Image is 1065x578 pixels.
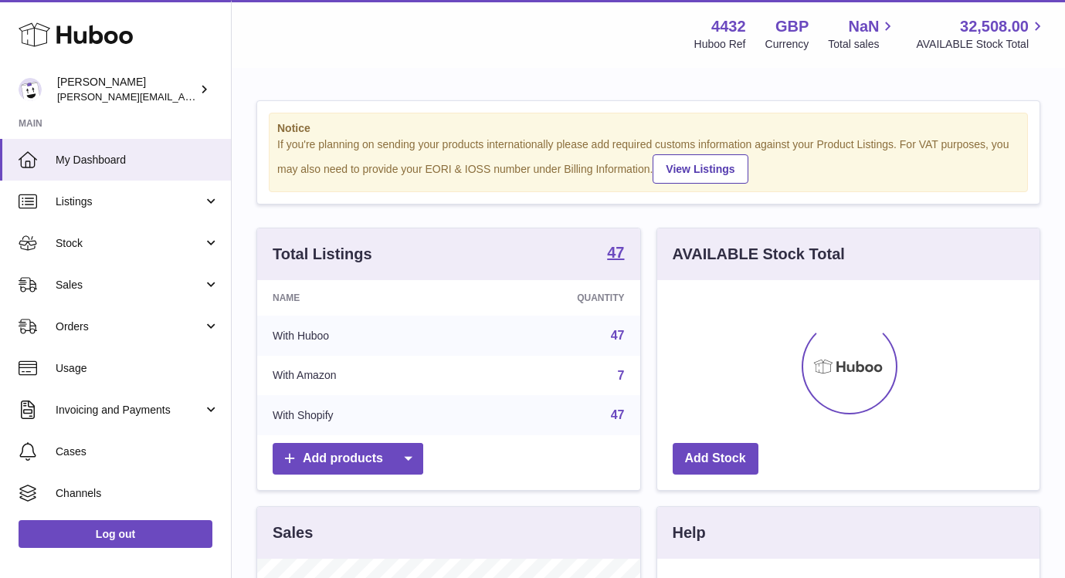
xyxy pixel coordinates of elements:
a: 47 [611,408,625,421]
span: Sales [56,278,203,292]
a: Add products [273,443,423,475]
a: 47 [611,329,625,342]
td: With Huboo [257,316,466,356]
div: Huboo Ref [694,37,746,52]
a: 7 [618,369,625,382]
span: My Dashboard [56,153,219,167]
span: Cases [56,444,219,459]
h3: Sales [273,522,313,543]
span: Orders [56,319,203,334]
span: Invoicing and Payments [56,403,203,417]
span: Usage [56,361,219,376]
strong: Notice [277,121,1019,136]
img: akhil@amalachai.com [19,78,42,101]
a: Add Stock [673,443,758,475]
h3: Total Listings [273,244,372,265]
span: Channels [56,486,219,501]
div: [PERSON_NAME] [57,75,196,104]
span: AVAILABLE Stock Total [916,37,1046,52]
td: With Amazon [257,356,466,396]
span: Stock [56,236,203,251]
div: If you're planning on sending your products internationally please add required customs informati... [277,137,1019,184]
span: Listings [56,194,203,209]
span: [PERSON_NAME][EMAIL_ADDRESS][DOMAIN_NAME] [57,90,310,103]
h3: Help [673,522,706,543]
span: 32,508.00 [960,16,1029,37]
a: Log out [19,520,212,548]
strong: GBP [775,16,809,37]
a: 47 [607,245,624,263]
h3: AVAILABLE Stock Total [673,244,845,265]
th: Quantity [466,280,639,316]
th: Name [257,280,466,316]
div: Currency [765,37,809,52]
span: NaN [848,16,879,37]
strong: 47 [607,245,624,260]
strong: 4432 [711,16,746,37]
span: Total sales [828,37,897,52]
a: NaN Total sales [828,16,897,52]
a: View Listings [653,154,748,184]
a: 32,508.00 AVAILABLE Stock Total [916,16,1046,52]
td: With Shopify [257,395,466,435]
